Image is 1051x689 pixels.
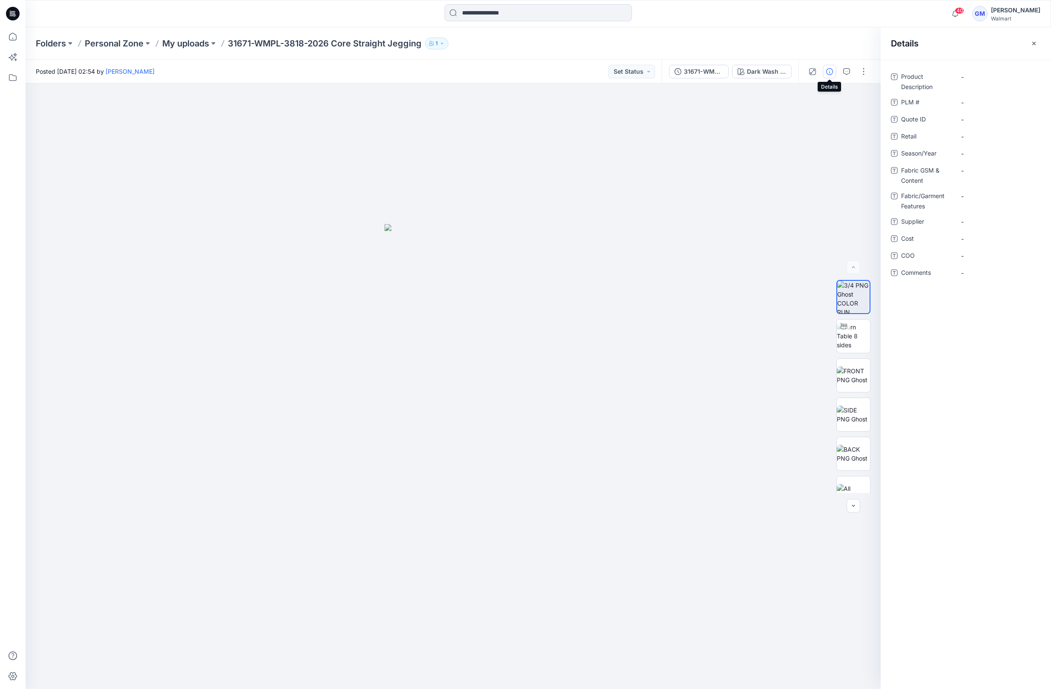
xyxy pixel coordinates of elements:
span: Product Description [901,72,952,92]
div: [PERSON_NAME] [991,5,1040,15]
h2: Details [891,38,919,49]
span: - [961,72,1035,81]
span: - [961,268,1035,277]
span: - [961,234,1035,243]
span: - [961,98,1035,107]
span: Fabric GSM & Content [901,165,952,186]
span: Season/Year [901,148,952,160]
span: Supplier [901,216,952,228]
span: - [961,132,1035,141]
span: Comments [901,268,952,280]
span: - [961,192,1035,201]
a: [PERSON_NAME] [106,68,155,75]
span: - [961,217,1035,226]
p: 31671-WMPL-3818-2026 Core Straight Jegging [228,37,422,49]
button: 31671-WMPL-3818-2026 Core Straight Jegging_Full Colorway [669,65,729,78]
a: My uploads [162,37,209,49]
p: 1 [436,39,438,48]
span: - [961,115,1035,124]
button: Dark Wash 05 [732,65,792,78]
div: Dark Wash 05 [747,67,786,76]
img: SIDE PNG Ghost [837,406,870,424]
span: - [961,251,1035,260]
span: 40 [955,7,964,14]
img: BACK PNG Ghost [837,445,870,463]
a: Personal Zone [85,37,144,49]
button: 1 [425,37,448,49]
span: - [961,149,1035,158]
a: Folders [36,37,66,49]
span: - [961,166,1035,175]
span: Retail [901,131,952,143]
img: FRONT PNG Ghost [837,366,870,384]
div: GM [972,6,988,21]
img: Turn Table 8 sides [837,323,870,349]
img: All colorways [837,484,870,502]
span: PLM # [901,97,952,109]
span: Quote ID [901,114,952,126]
span: Fabric/Garment Features [901,191,952,211]
button: Details [823,65,836,78]
span: Cost [901,234,952,245]
div: 31671-WMPL-3818-2026 Core Straight Jegging_Full Colorway [684,67,723,76]
div: Walmart [991,15,1040,22]
span: Posted [DATE] 02:54 by [36,67,155,76]
span: COO [901,251,952,262]
img: 3/4 PNG Ghost COLOR RUN [837,281,870,313]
